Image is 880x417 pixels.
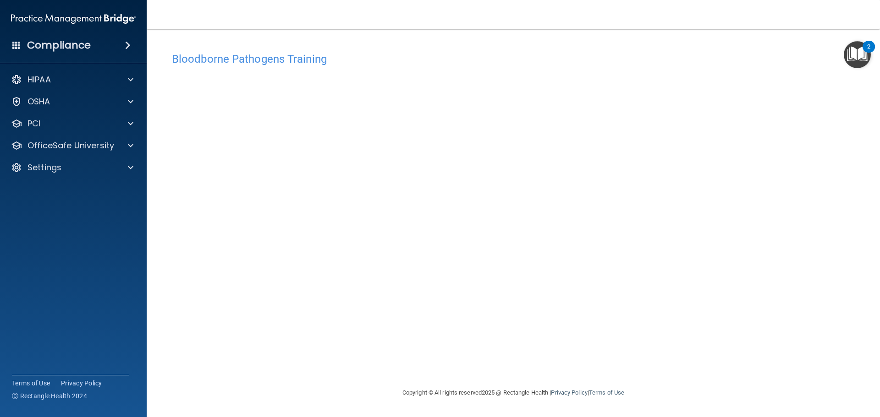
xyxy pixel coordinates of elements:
a: PCI [11,118,133,129]
a: OSHA [11,96,133,107]
p: Settings [27,162,61,173]
h4: Compliance [27,39,91,52]
h4: Bloodborne Pathogens Training [172,53,855,65]
div: Copyright © All rights reserved 2025 @ Rectangle Health | | [346,378,681,407]
div: 2 [867,47,870,59]
p: PCI [27,118,40,129]
p: OSHA [27,96,50,107]
a: Terms of Use [12,379,50,388]
button: Open Resource Center, 2 new notifications [844,41,871,68]
a: Settings [11,162,133,173]
span: Ⓒ Rectangle Health 2024 [12,391,87,401]
a: Privacy Policy [61,379,102,388]
a: Privacy Policy [551,389,587,396]
img: PMB logo [11,10,136,28]
a: HIPAA [11,74,133,85]
a: Terms of Use [589,389,624,396]
a: OfficeSafe University [11,140,133,151]
p: HIPAA [27,74,51,85]
p: OfficeSafe University [27,140,114,151]
iframe: bbp [172,70,855,352]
